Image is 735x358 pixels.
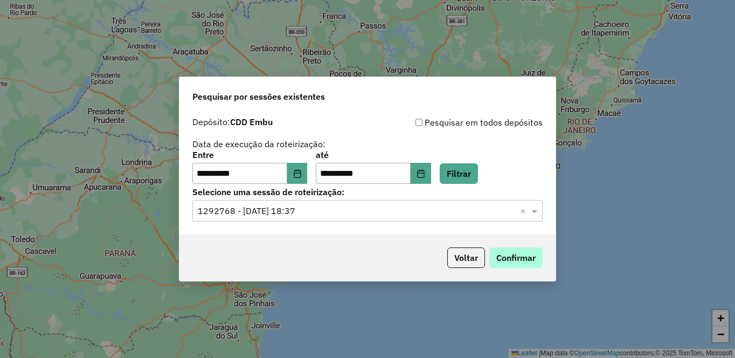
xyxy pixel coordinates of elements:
[192,148,307,161] label: Entre
[192,115,273,128] label: Depósito:
[316,148,431,161] label: até
[447,247,485,268] button: Voltar
[411,163,431,184] button: Choose Date
[520,204,529,217] span: Clear all
[489,247,543,268] button: Confirmar
[287,163,308,184] button: Choose Date
[440,163,478,184] button: Filtrar
[192,137,325,150] label: Data de execução da roteirização:
[230,116,273,127] strong: CDD Embu
[367,116,543,129] div: Pesquisar em todos depósitos
[192,185,543,198] label: Selecione uma sessão de roteirização:
[192,90,325,103] span: Pesquisar por sessões existentes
